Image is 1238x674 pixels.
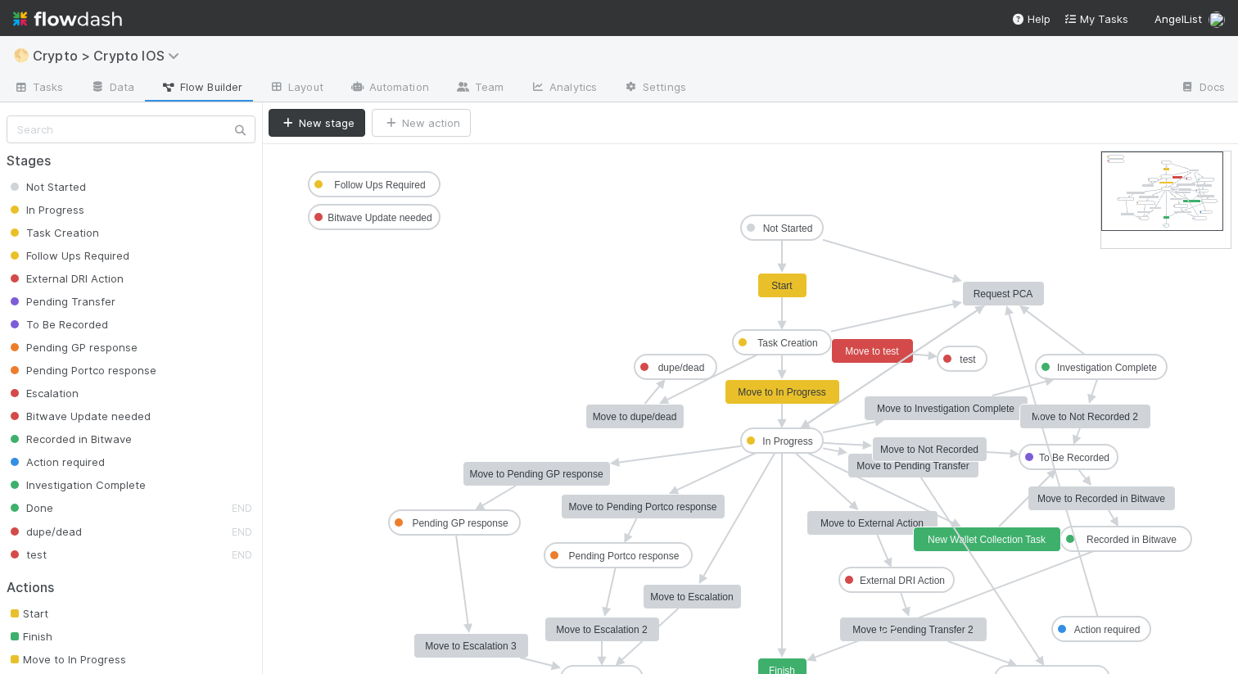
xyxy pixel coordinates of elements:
text: Move to Escalation 3 [425,640,517,652]
span: test [7,548,47,561]
small: END [232,502,252,514]
text: Action required [1074,624,1141,636]
text: Move to Investigation Complete [877,403,1014,414]
text: Move to Pending Transfer [856,460,969,472]
text: test [960,354,976,365]
text: Bitwave Update needed [328,212,431,224]
span: Bitwave Update needed [7,409,151,423]
a: Analytics [517,75,610,102]
span: Pending Portco response [7,364,156,377]
text: Move to Pending GP response [469,468,603,480]
text: To Be Recorded [1039,452,1109,464]
text: Move to Escalation 2 [556,624,648,636]
span: Move to In Progress [7,653,126,666]
a: Flow Builder [147,75,255,102]
small: END [232,526,252,538]
img: logo-inverted-e16ddd16eac7371096b0.svg [13,5,122,33]
text: Move to Pending Transfer 2 [852,624,974,636]
text: dupe/dead [658,362,705,373]
img: avatar_d89a0a80-047e-40c9-bdc2-a2d44e645fd3.png [1209,11,1225,28]
a: Data [77,75,147,102]
text: Recorded in Bitwave [1087,534,1177,545]
span: 🌕 [13,48,29,62]
span: In Progress [7,203,84,216]
span: Crypto > Crypto IOS [33,47,188,64]
text: Move to test [845,346,899,357]
span: Task Creation [7,226,99,239]
small: END [232,549,252,561]
text: Move to In Progress [738,387,825,398]
text: Move to Not Recorded [880,444,978,455]
span: Investigation Complete [7,478,146,491]
text: Investigation Complete [1057,362,1157,373]
span: Finish [7,630,52,643]
a: My Tasks [1064,11,1128,27]
input: Search [7,115,255,143]
text: Move to Escalation [650,591,733,603]
text: Task Creation [757,337,817,349]
a: Settings [610,75,699,102]
span: External DRI Action [7,272,124,285]
span: Pending GP response [7,341,138,354]
span: Follow Ups Required [7,249,129,262]
span: Not Started [7,180,86,193]
text: Start [771,280,793,292]
text: In Progress [762,436,812,447]
span: AngelList [1154,12,1202,25]
button: New action [372,109,471,137]
span: Escalation [7,387,79,400]
text: Move to Pending Portco response [569,501,717,513]
span: Action required [7,455,105,468]
h2: Actions [7,580,255,595]
a: Docs [1167,75,1238,102]
text: New Wallet Collection Task [928,534,1046,545]
span: My Tasks [1064,12,1128,25]
text: Follow Ups Required [334,179,425,191]
text: External DRI Action [860,575,945,586]
a: Layout [255,75,337,102]
span: Done [7,501,53,514]
text: Move to External Action [820,518,924,529]
span: To Be Recorded [7,318,108,331]
text: Pending Portco response [569,550,680,562]
span: Tasks [13,79,64,95]
button: New stage [269,109,365,137]
span: dupe/dead [7,525,82,538]
text: Not Started [763,223,813,234]
span: Start [7,607,48,620]
text: Move to Not Recorded 2 [1032,411,1138,423]
text: Move to Recorded in Bitwave [1037,493,1165,504]
a: Team [442,75,517,102]
a: Automation [337,75,442,102]
h2: Stages [7,153,255,169]
span: Pending Transfer [7,295,115,308]
text: Move to dupe/dead [593,411,677,423]
div: Help [1011,11,1050,27]
span: Recorded in Bitwave [7,432,132,446]
text: Request PCA [974,288,1033,300]
text: Pending GP response [412,518,508,529]
span: Flow Builder [160,79,242,95]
